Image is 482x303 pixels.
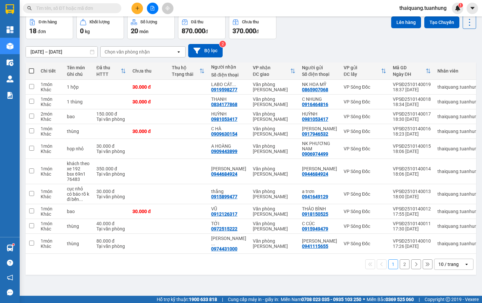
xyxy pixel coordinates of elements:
div: thùng [67,224,90,229]
div: thùng [67,129,90,134]
div: 0981053417 [302,117,328,122]
div: TỚI [211,221,246,226]
div: 30.000 đ [96,189,126,194]
div: Ghi chú [67,72,90,77]
div: cục nhỏ [67,186,90,191]
span: Miền Nam [281,296,361,303]
sup: 2 [219,41,226,47]
div: Khác [41,87,60,92]
div: Nhân viên [437,68,480,74]
div: VPSĐ2510140015 [393,143,431,149]
div: VP Sông Đốc [344,169,386,174]
button: caret-down [467,3,478,14]
div: 18:23 [DATE] [393,131,431,137]
div: Tại văn phòng [96,117,126,122]
div: VPSĐ2510140019 [393,82,431,87]
strong: 0369 525 060 [386,297,414,302]
div: Văn phòng [PERSON_NAME] [253,189,295,199]
div: thaiquang.tuanhung [437,146,480,151]
div: 0909443899 [211,149,237,154]
div: HUỲNH [211,111,246,117]
div: khách theo xe 192 [67,161,90,171]
div: VŨ [211,206,246,211]
div: 1 món [41,166,60,171]
div: 1 hộp [67,84,90,90]
div: thaiquang.tuanhung [437,191,480,197]
div: 30.000 đ [96,143,126,149]
button: Đơn hàng18đơn [26,15,73,39]
div: bao [67,114,90,119]
div: Văn phòng [PERSON_NAME] [253,221,295,231]
img: dashboard-icon [7,26,13,33]
th: Toggle SortBy [390,62,434,80]
div: thaiquang.tuanhung [437,114,480,119]
span: Miền Bắc [367,296,414,303]
div: 0974431000 [211,246,237,251]
button: aim [162,3,173,14]
div: C NHUNG [302,97,337,102]
div: 80.000 đ [96,238,126,244]
div: Khác [41,194,60,199]
div: 1 món [41,97,60,102]
div: VPSĐ2510140018 [393,97,431,102]
div: VP Sông Đốc [344,224,386,229]
div: thaiquang.tuanhung [437,224,480,229]
div: 10 / trang [438,261,459,268]
button: Bộ lọc [188,44,223,57]
div: Số điện thoại [211,72,246,77]
div: VP Sông Đốc [344,114,386,119]
span: 1 [459,3,462,8]
span: Cung cấp máy in - giấy in: [228,296,279,303]
div: 18:37 [DATE] [393,87,431,92]
div: 0944684924 [211,171,237,177]
div: 0915899477 [211,194,237,199]
div: Trạng thái [172,72,199,77]
div: Thu hộ [172,65,199,70]
img: warehouse-icon [7,76,13,82]
div: thaiquang.tuanhung [437,241,480,246]
div: 18:06 [DATE] [393,171,431,177]
button: Số lượng20món [127,15,175,39]
span: thaiquang.tuanhung [394,4,452,12]
button: Khối lượng0kg [76,15,124,39]
button: Tạo Chuyến [424,16,459,28]
div: 40.000 đ [96,221,126,226]
div: thùng [67,241,90,246]
div: 0941115655 [302,244,328,249]
th: Toggle SortBy [169,62,208,80]
div: Tại văn phòng [96,194,126,199]
div: 1 món [41,189,60,194]
img: warehouse-icon [7,59,13,66]
div: 18:34 [DATE] [393,102,431,107]
div: Văn phòng [PERSON_NAME] [253,206,295,217]
div: 1 thùng [67,99,90,104]
div: Mã GD [393,65,426,70]
div: VP Sông Đốc [344,191,386,197]
span: ⚪️ [363,298,365,301]
div: 0915949479 [302,226,328,231]
div: 17:30 [DATE] [393,226,431,231]
div: THANH [211,97,246,102]
span: | [419,296,420,303]
div: Khác [41,244,60,249]
div: thaiquang.tuanhung [437,129,480,134]
div: 0834177868 [211,102,237,107]
span: đơn [38,29,46,34]
div: 1 món [41,221,60,226]
div: Người nhận [211,64,246,70]
div: Khác [41,149,60,154]
span: | [222,296,223,303]
button: file-add [147,3,158,14]
svg: open [464,262,469,267]
div: Tên món [67,65,90,70]
button: plus [131,3,143,14]
div: Khối lượng [90,20,110,24]
button: Lên hàng [391,16,421,28]
div: 0941649129 [302,194,328,199]
span: 18 [29,27,36,35]
div: KIM LÝ [302,126,337,131]
img: solution-icon [7,92,13,99]
div: bsx 69n1 76483 [67,171,90,182]
div: họp nhỏ [67,146,90,151]
span: Hỗ trợ kỹ thuật: [157,296,217,303]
